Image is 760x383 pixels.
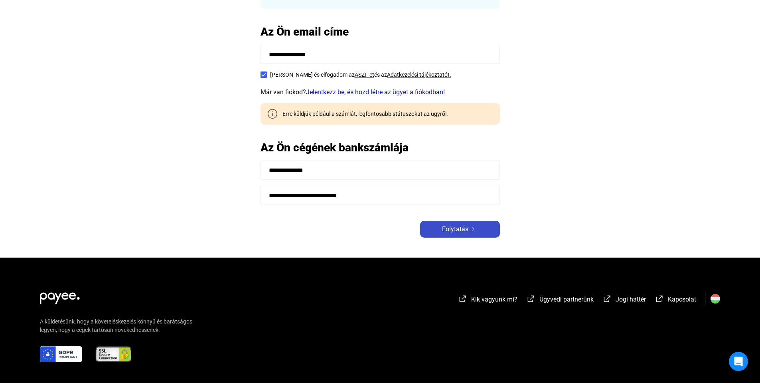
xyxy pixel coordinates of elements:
span: Folytatás [442,224,468,234]
img: HU.svg [711,294,720,304]
span: Kapcsolat [668,296,696,303]
h2: Az Ön cégének bankszámlája [261,141,500,155]
a: Jelentkezz be, és hozd létre az ügyet a fiókodban! [306,88,445,96]
img: external-link-white [526,295,536,303]
img: white-payee-white-dot.svg [40,288,80,304]
span: Jogi háttér [616,296,646,303]
a: Adatkezelési tájékoztatót. [387,71,451,78]
a: ÁSZF-et [355,71,374,78]
img: info-grey-outline [268,109,277,119]
img: ssl [95,346,132,362]
img: external-link-white [602,295,612,303]
div: Erre küldjük például a számlát, legfontosabb státuszokat az ügyről. [276,110,448,118]
span: Kik vagyunk mi? [471,296,517,303]
div: Open Intercom Messenger [729,352,748,371]
span: Ügyvédi partnerünk [539,296,594,303]
a: external-link-whiteJogi háttér [602,297,646,304]
a: external-link-whiteKapcsolat [655,297,696,304]
a: external-link-whiteKik vagyunk mi? [458,297,517,304]
span: [PERSON_NAME] és elfogadom az [270,71,355,78]
span: és az [374,71,387,78]
img: external-link-white [655,295,664,303]
h2: Az Ön email címe [261,25,500,39]
img: external-link-white [458,295,468,303]
button: Folytatásarrow-right-white [420,221,500,238]
img: arrow-right-white [468,227,478,231]
img: gdpr [40,346,82,362]
a: external-link-whiteÜgyvédi partnerünk [526,297,594,304]
div: Már van fiókod? [261,87,500,97]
